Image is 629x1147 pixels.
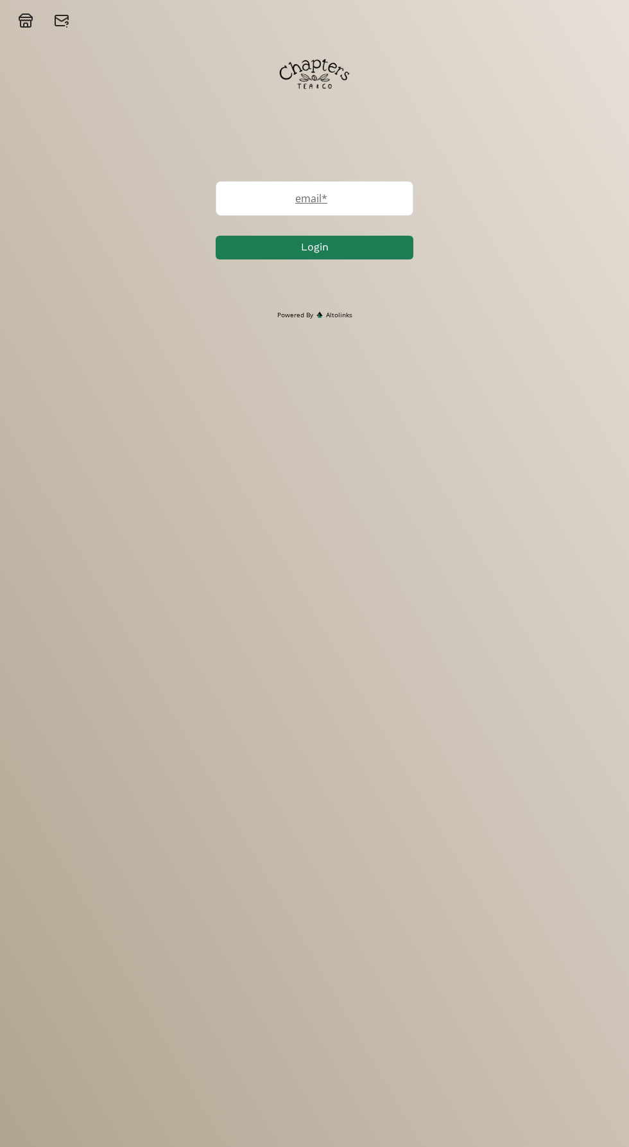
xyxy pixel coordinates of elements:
span: Altolinks [326,310,352,320]
img: favicon-32x32.png [316,311,323,318]
img: f9R4t3NEChck [279,39,350,109]
button: Login [216,236,413,259]
label: email * [216,191,400,206]
span: Powered By [277,310,313,320]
